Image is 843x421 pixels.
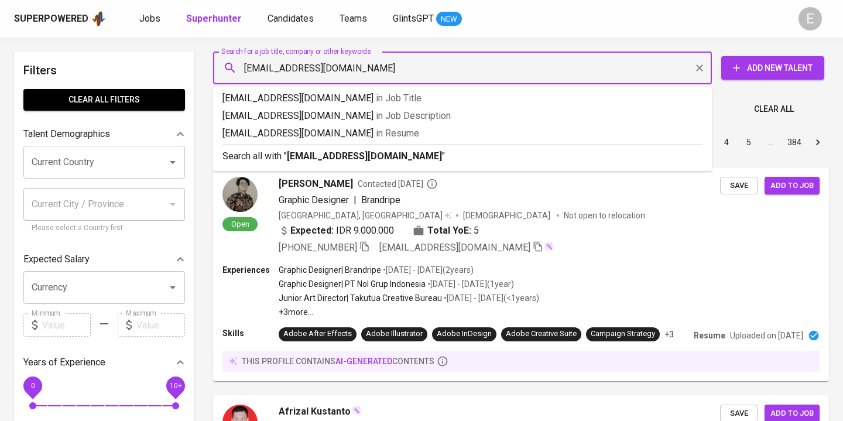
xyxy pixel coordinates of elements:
[222,109,702,123] p: [EMAIL_ADDRESS][DOMAIN_NAME]
[279,292,442,304] p: Junior Art Director | Takutua Creative Bureau
[463,210,552,221] span: [DEMOGRAPHIC_DATA]
[691,60,708,76] button: Clear
[279,242,357,253] span: [PHONE_NUMBER]
[279,278,426,290] p: Graphic Designer | PT Nol Grup Indonesia
[340,12,369,26] a: Teams
[23,89,185,111] button: Clear All filters
[23,252,90,266] p: Expected Salary
[694,330,725,341] p: Resume
[283,328,352,340] div: Adobe After Effects
[726,179,752,193] span: Save
[279,264,381,276] p: Graphic Designer | Brandripe
[23,61,185,80] h6: Filters
[664,328,674,340] p: +3
[354,193,357,207] span: |
[717,133,736,152] button: Go to page 4
[30,382,35,390] span: 0
[726,407,752,420] span: Save
[186,13,242,24] b: Superhunter
[506,328,577,340] div: Adobe Creative Suite
[287,150,442,162] b: [EMAIL_ADDRESS][DOMAIN_NAME]
[91,10,107,28] img: app logo
[749,98,799,120] button: Clear All
[770,179,814,193] span: Add to job
[23,351,185,374] div: Years of Experience
[222,91,702,105] p: [EMAIL_ADDRESS][DOMAIN_NAME]
[42,313,91,337] input: Value
[33,93,176,107] span: Clear All filters
[335,357,392,366] span: AI-generated
[739,133,758,152] button: Go to page 5
[379,242,530,253] span: [EMAIL_ADDRESS][DOMAIN_NAME]
[23,248,185,271] div: Expected Salary
[591,328,655,340] div: Campaign Strategy
[14,12,88,26] div: Superpowered
[799,7,822,30] div: E
[165,154,181,170] button: Open
[279,405,351,419] span: Afrizal Kustanto
[808,133,827,152] button: Go to next page
[474,224,479,238] span: 5
[213,167,829,381] a: Open[PERSON_NAME]Contacted [DATE]Graphic Designer|Brandripe[GEOGRAPHIC_DATA], [GEOGRAPHIC_DATA][D...
[376,93,421,104] span: in Job Title
[352,406,361,415] img: magic_wand.svg
[14,10,107,28] a: Superpoweredapp logo
[426,278,514,290] p: • [DATE] - [DATE] ( 1 year )
[222,177,258,212] img: f95999455e16c2e3964b27557e20e5c5.jpg
[393,12,462,26] a: GlintsGPT NEW
[268,12,316,26] a: Candidates
[754,102,794,117] span: Clear All
[564,210,645,221] p: Not open to relocation
[544,242,554,251] img: magic_wand.svg
[165,279,181,296] button: Open
[721,56,824,80] button: Add New Talent
[436,13,462,25] span: NEW
[762,136,780,148] div: …
[442,292,539,304] p: • [DATE] - [DATE] ( <1 years )
[279,210,451,221] div: [GEOGRAPHIC_DATA], [GEOGRAPHIC_DATA]
[426,178,438,190] svg: By Batam recruiter
[731,61,815,76] span: Add New Talent
[720,177,758,195] button: Save
[222,126,702,141] p: [EMAIL_ADDRESS][DOMAIN_NAME]
[376,128,419,139] span: in Resume
[268,13,314,24] span: Candidates
[279,177,353,191] span: [PERSON_NAME]
[186,12,244,26] a: Superhunter
[361,194,400,206] span: Brandripe
[169,382,181,390] span: 10+
[381,264,474,276] p: • [DATE] - [DATE] ( 2 years )
[222,327,279,339] p: Skills
[227,219,254,229] span: Open
[32,223,177,234] p: Please select a Country first
[784,133,805,152] button: Go to page 384
[427,224,471,238] b: Total YoE:
[626,133,829,152] nav: pagination navigation
[23,355,105,369] p: Years of Experience
[279,194,349,206] span: Graphic Designer
[136,313,185,337] input: Value
[376,110,451,121] span: in Job Description
[23,127,110,141] p: Talent Demographics
[290,224,334,238] b: Expected:
[765,177,820,195] button: Add to job
[139,13,160,24] span: Jobs
[340,13,367,24] span: Teams
[366,328,423,340] div: Adobe Illustrator
[279,306,539,318] p: +3 more ...
[437,328,492,340] div: Adobe InDesign
[770,407,814,420] span: Add to job
[222,149,702,163] p: Search all with " "
[358,178,438,190] span: Contacted [DATE]
[279,224,394,238] div: IDR 9.000.000
[222,264,279,276] p: Experiences
[730,330,803,341] p: Uploaded on [DATE]
[242,355,434,367] p: this profile contains contents
[393,13,434,24] span: GlintsGPT
[23,122,185,146] div: Talent Demographics
[139,12,163,26] a: Jobs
